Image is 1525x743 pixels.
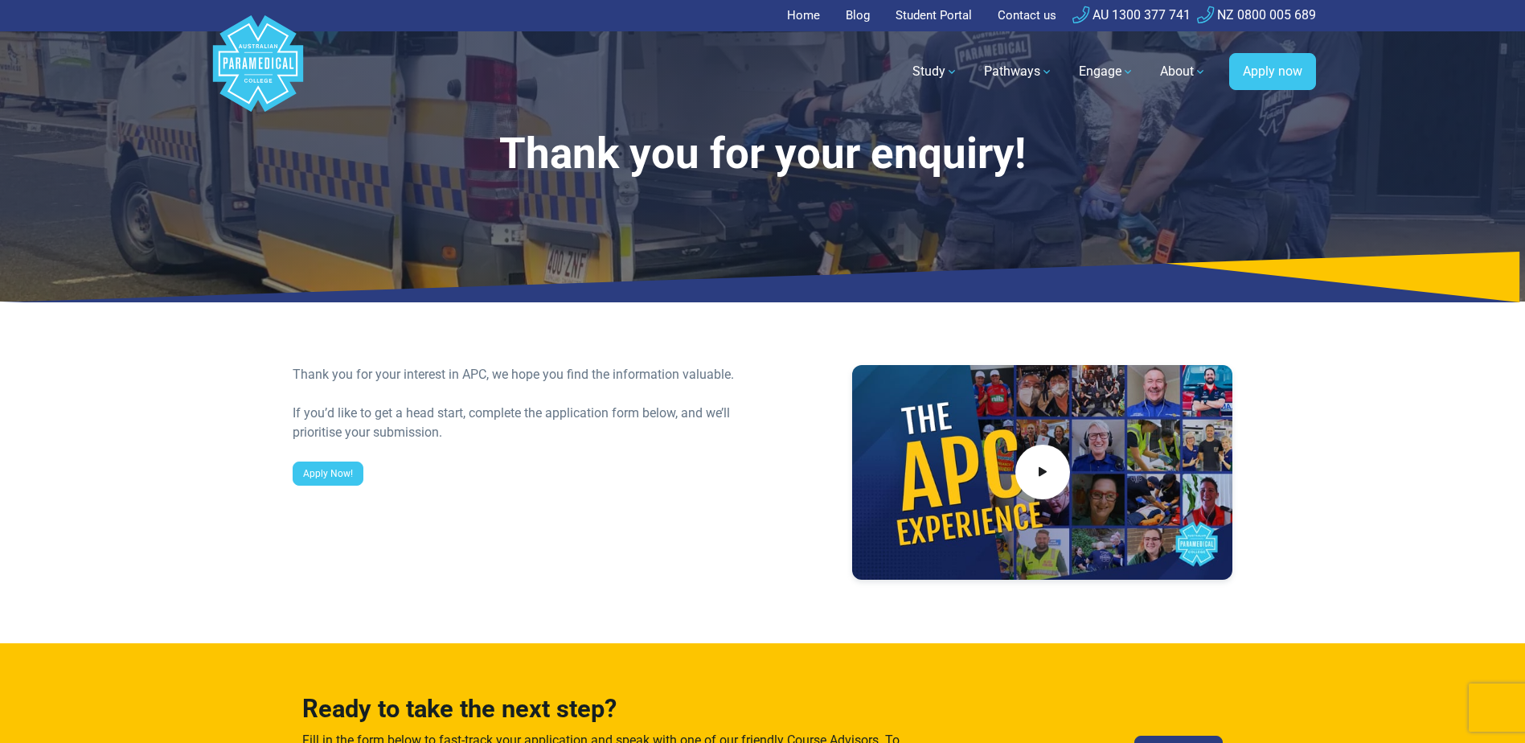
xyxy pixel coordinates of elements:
h3: Ready to take the next step? [302,695,910,725]
a: Study [903,49,968,94]
div: If you’d like to get a head start, complete the application form below, and we’ll prioritise your... [293,404,753,442]
h1: Thank you for your enquiry! [293,129,1233,179]
a: Engage [1069,49,1144,94]
a: AU 1300 377 741 [1072,7,1191,23]
div: Thank you for your interest in APC, we hope you find the information valuable. [293,365,753,384]
a: NZ 0800 005 689 [1197,7,1316,23]
a: Pathways [974,49,1063,94]
a: About [1150,49,1216,94]
a: Apply now [1229,53,1316,90]
a: Australian Paramedical College [210,31,306,113]
a: Apply Now! [293,462,363,486]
